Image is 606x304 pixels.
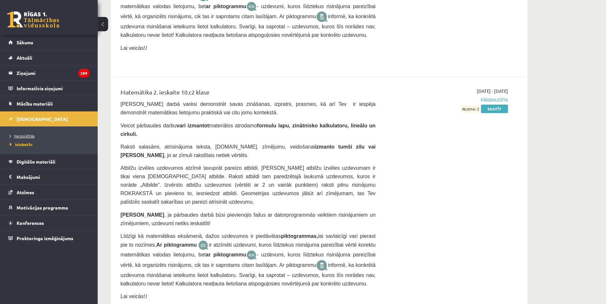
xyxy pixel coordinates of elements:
span: [PERSON_NAME] darbā varēsi demonstrēt savas zināšanas, izpratni, prasmes, kā arī Tev ir iespēja d... [120,101,375,115]
span: Proktoringa izmēģinājums [17,235,73,241]
a: Aktuāli [8,50,90,65]
span: Digitālie materiāli [17,159,55,165]
span: Mācību materiāli [17,101,53,107]
img: 9k= [316,260,328,271]
a: Digitālie materiāli [8,154,90,169]
span: Motivācijas programma [17,205,68,210]
span: J [145,294,147,299]
a: Skatīt [481,105,508,113]
span: Sākums [17,39,33,45]
a: [DEMOGRAPHIC_DATA] [8,111,90,126]
span: Lai veicās! [120,45,145,51]
span: Raksti salasāmi, atrisinājuma teksta, [DOMAIN_NAME]. zīmējumu, veidošanai , jo ar zīmuli rakstīta... [120,144,375,158]
legend: Ziņojumi [17,65,90,80]
a: Neizpildītās [10,133,91,139]
b: ar piktogrammu [206,252,247,257]
a: Sākums [8,35,90,50]
span: Konferences [17,220,44,226]
span: Atzīmes [17,189,34,195]
span: Izlabotās [10,142,33,147]
span: Pārbaudīta [385,96,508,103]
b: ar piktogrammu [206,4,247,9]
legend: Maksājumi [17,169,90,184]
b: vari izmantot [176,123,209,128]
a: Ziņojumi269 [8,65,90,80]
span: [DATE] - [DATE] [477,88,508,94]
i: 269 [78,69,90,78]
img: wKvN42sLe3LLwAAAABJRU5ErkJggg== [247,250,257,260]
a: Informatīvie ziņojumi [8,81,90,96]
img: wKvN42sLe3LLwAAAABJRU5ErkJggg== [247,2,257,11]
b: izmanto [315,144,334,150]
img: JfuEzvunn4EvwAAAAASUVORK5CYII= [198,240,209,250]
div: Matemātika 2. ieskaite 10.c2 klase [120,88,375,100]
span: [PERSON_NAME] [120,212,164,218]
a: Konferences [8,215,90,230]
span: J [145,45,147,51]
span: Atbilžu izvēles uzdevumos atzīmē tavuprāt pareizo atbildi. [PERSON_NAME] atbilžu izvēles uzdevuma... [120,165,375,205]
span: , ja pārbaudes darbā būsi pievienojis failus ar datorprogrammās veiktiem risinājumiem un zīmējumi... [120,212,375,226]
b: formulu lapu, zinātnisko kalkulatoru, lineālu un cirkuli. [120,123,375,137]
span: Līdzīgi kā matemātikas eksāmenā, dažos uzdevumos ir piedāvātas lai savlaicīgi vari pierast pie to... [120,233,375,286]
a: Motivācijas programma [8,200,90,215]
span: Atzīme: 2 [461,106,480,112]
a: Mācību materiāli [8,96,90,111]
img: 9k= [316,11,328,22]
a: Proktoringa izmēģinājums [8,231,90,246]
a: Atzīmes [8,185,90,200]
legend: Informatīvie ziņojumi [17,81,90,96]
span: Aktuāli [17,55,32,61]
span: Neizpildītās [10,133,35,138]
span: Veicot pārbaudes darbu materiālos atrodamo [120,123,375,137]
span: Lai veicās! [120,294,145,299]
a: Izlabotās [10,141,91,147]
a: Maksājumi [8,169,90,184]
a: Rīgas 1. Tālmācības vidusskola [7,11,59,28]
b: Ar piktogrammu [156,242,197,248]
b: piktogrammas, [281,233,318,239]
span: [DEMOGRAPHIC_DATA] [17,116,68,122]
